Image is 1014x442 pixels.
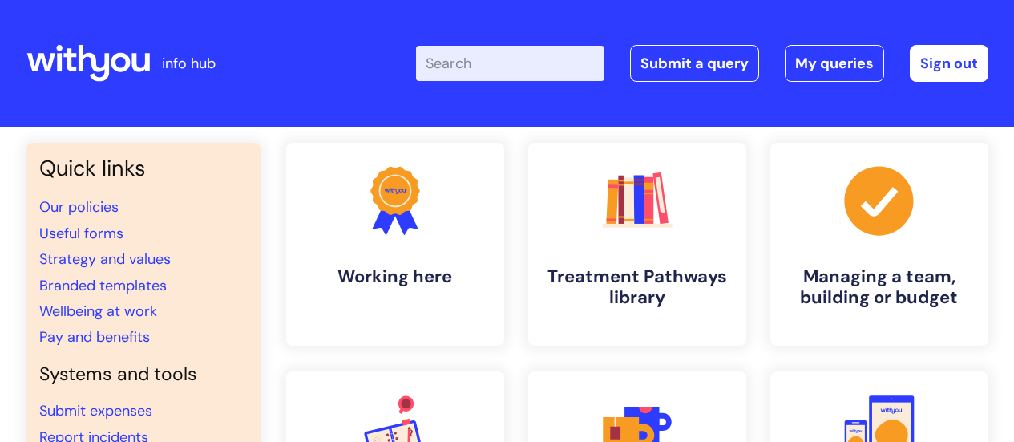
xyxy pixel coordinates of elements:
a: My queries [785,45,884,82]
a: Useful forms [39,224,123,243]
h3: Quick links [39,156,248,181]
a: Strategy and values [39,249,171,269]
a: Wellbeing at work [39,302,157,321]
h4: Treatment Pathways library [541,266,733,309]
a: Treatment Pathways library [528,143,746,346]
h4: Managing a team, building or budget [783,266,976,309]
a: Submit expenses [39,401,152,420]
a: Pay and benefits [39,327,150,347]
p: info hub [162,51,216,76]
a: Sign out [910,45,988,82]
div: | - [416,45,988,82]
h4: Working here [299,266,491,287]
h4: Systems and tools [39,363,248,386]
a: Managing a team, building or budget [770,143,988,346]
a: Our policies [39,197,119,217]
a: Branded templates [39,276,167,295]
a: Submit a query [630,45,759,82]
a: Working here [286,143,504,346]
input: Search [416,46,604,81]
